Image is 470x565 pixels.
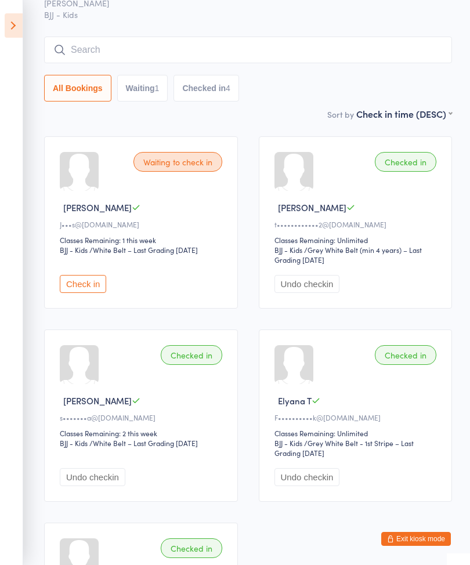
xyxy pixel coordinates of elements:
div: BJJ - Kids [274,438,302,448]
div: Checked in [375,152,436,172]
span: Elyana T [278,394,312,407]
div: Waiting to check in [133,152,222,172]
div: 1 [155,84,160,93]
div: s•••••••a@[DOMAIN_NAME] [60,412,226,422]
span: [PERSON_NAME] [278,201,346,213]
div: Checked in [161,345,222,365]
div: Classes Remaining: Unlimited [274,235,440,245]
div: Classes Remaining: Unlimited [274,428,440,438]
button: Check in [60,275,106,293]
span: BJJ - Kids [44,9,452,20]
div: Check in time (DESC) [356,107,452,120]
button: Undo checkin [274,468,340,486]
span: [PERSON_NAME] [63,201,132,213]
button: Undo checkin [60,468,125,486]
input: Search [44,37,452,63]
div: F••••••••••k@[DOMAIN_NAME] [274,412,440,422]
span: / Grey White Belt (min 4 years) – Last Grading [DATE] [274,245,422,265]
button: Exit kiosk mode [381,532,451,546]
span: / White Belt – Last Grading [DATE] [89,438,198,448]
div: 4 [226,84,230,93]
button: Undo checkin [274,275,340,293]
div: Checked in [161,538,222,558]
div: Checked in [375,345,436,365]
label: Sort by [327,108,354,120]
div: BJJ - Kids [60,438,88,448]
button: Waiting1 [117,75,168,102]
button: All Bookings [44,75,111,102]
div: BJJ - Kids [274,245,302,255]
div: Classes Remaining: 2 this week [60,428,226,438]
div: Classes Remaining: 1 this week [60,235,226,245]
span: / Grey White Belt - 1st Stripe – Last Grading [DATE] [274,438,414,458]
div: BJJ - Kids [60,245,88,255]
button: Checked in4 [173,75,239,102]
div: t••••••••••••2@[DOMAIN_NAME] [274,219,440,229]
span: [PERSON_NAME] [63,394,132,407]
div: J•••s@[DOMAIN_NAME] [60,219,226,229]
span: / White Belt – Last Grading [DATE] [89,245,198,255]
